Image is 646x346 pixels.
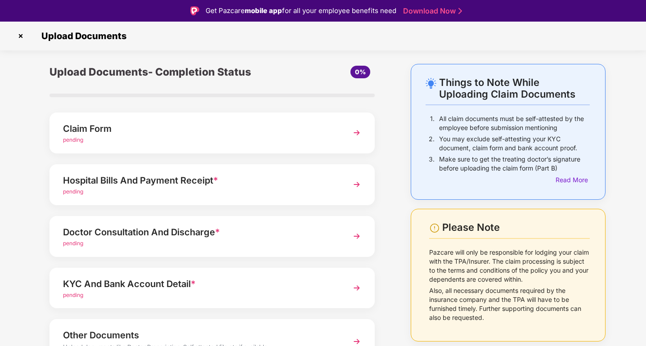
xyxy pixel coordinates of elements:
div: KYC And Bank Account Detail [63,277,336,291]
p: You may exclude self-attesting your KYC document, claim form and bank account proof. [439,135,590,153]
span: Upload Documents [32,31,131,41]
img: svg+xml;base64,PHN2ZyBpZD0iV2FybmluZ18tXzI0eDI0IiBkYXRhLW5hbWU9Ildhcm5pbmcgLSAyNHgyNCIgeG1sbnM9Im... [429,223,440,234]
img: Logo [190,6,199,15]
p: All claim documents must be self-attested by the employee before submission mentioning [439,114,590,132]
span: pending [63,240,83,247]
img: svg+xml;base64,PHN2ZyB4bWxucz0iaHR0cDovL3d3dy53My5vcmcvMjAwMC9zdmciIHdpZHRoPSIyNC4wOTMiIGhlaWdodD... [426,78,436,89]
div: Read More [556,175,590,185]
a: Download Now [403,6,459,16]
div: Other Documents [63,328,336,342]
span: pending [63,188,83,195]
p: Make sure to get the treating doctor’s signature before uploading the claim form (Part B) [439,155,590,173]
p: 2. [429,135,435,153]
div: Upload Documents- Completion Status [49,64,266,80]
strong: mobile app [245,6,282,15]
p: Pazcare will only be responsible for lodging your claim with the TPA/Insurer. The claim processin... [429,248,590,284]
span: pending [63,136,83,143]
img: svg+xml;base64,PHN2ZyBpZD0iQ3Jvc3MtMzJ4MzIiIHhtbG5zPSJodHRwOi8vd3d3LnczLm9yZy8yMDAwL3N2ZyIgd2lkdG... [13,29,28,43]
p: 1. [430,114,435,132]
div: Claim Form [63,121,336,136]
div: Doctor Consultation And Discharge [63,225,336,239]
div: Things to Note While Uploading Claim Documents [439,76,590,100]
div: Please Note [442,221,590,234]
img: svg+xml;base64,PHN2ZyBpZD0iTmV4dCIgeG1sbnM9Imh0dHA6Ly93d3cudzMub3JnLzIwMDAvc3ZnIiB3aWR0aD0iMzYiIG... [349,280,365,296]
p: 3. [429,155,435,173]
div: Hospital Bills And Payment Receipt [63,173,336,188]
img: svg+xml;base64,PHN2ZyBpZD0iTmV4dCIgeG1sbnM9Imh0dHA6Ly93d3cudzMub3JnLzIwMDAvc3ZnIiB3aWR0aD0iMzYiIG... [349,228,365,244]
img: svg+xml;base64,PHN2ZyBpZD0iTmV4dCIgeG1sbnM9Imh0dHA6Ly93d3cudzMub3JnLzIwMDAvc3ZnIiB3aWR0aD0iMzYiIG... [349,125,365,141]
img: svg+xml;base64,PHN2ZyBpZD0iTmV4dCIgeG1sbnM9Imh0dHA6Ly93d3cudzMub3JnLzIwMDAvc3ZnIiB3aWR0aD0iMzYiIG... [349,176,365,193]
span: 0% [355,68,366,76]
span: pending [63,292,83,298]
img: Stroke [458,6,462,16]
p: Also, all necessary documents required by the insurance company and the TPA will have to be furni... [429,286,590,322]
div: Get Pazcare for all your employee benefits need [206,5,396,16]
